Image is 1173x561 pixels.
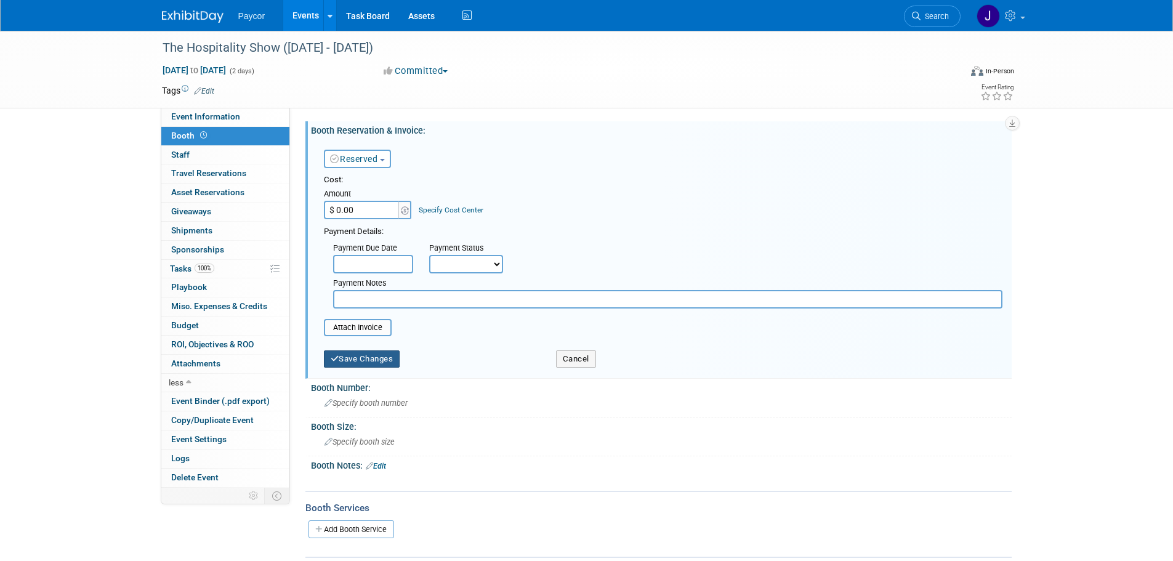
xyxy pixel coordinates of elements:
a: Misc. Expenses & Credits [161,297,289,316]
span: Booth [171,131,209,140]
a: Logs [161,450,289,468]
span: Travel Reservations [171,168,246,178]
a: Tasks100% [161,260,289,278]
span: Sponsorships [171,244,224,254]
span: Playbook [171,282,207,292]
a: Event Settings [161,430,289,449]
span: Logs [171,453,190,463]
span: Booth not reserved yet [198,131,209,140]
img: Jenny Campbell [977,4,1000,28]
a: ROI, Objectives & ROO [161,336,289,354]
a: Shipments [161,222,289,240]
span: to [188,65,200,75]
span: Paycor [238,11,265,21]
div: Event Format [888,64,1015,83]
td: Toggle Event Tabs [264,488,289,504]
div: Booth Services [305,501,1012,515]
div: Amount [324,188,413,201]
span: Event Information [171,111,240,121]
a: Add Booth Service [308,520,394,538]
a: Asset Reservations [161,184,289,202]
a: less [161,374,289,392]
a: Delete Event [161,469,289,487]
span: Staff [171,150,190,159]
div: Booth Number: [311,379,1012,394]
span: Specify booth size [324,437,395,446]
a: Edit [366,462,386,470]
img: ExhibitDay [162,10,224,23]
div: Payment Details: [324,223,1002,238]
button: Reserved [324,150,391,168]
img: Format-Inperson.png [971,66,983,76]
a: Event Information [161,108,289,126]
a: Event Binder (.pdf export) [161,392,289,411]
span: Event Binder (.pdf export) [171,396,270,406]
span: Specify booth number [324,398,408,408]
div: Cost: [324,174,1002,186]
span: Delete Event [171,472,219,482]
button: Cancel [556,350,596,368]
div: Booth Reservation & Invoice: [311,121,1012,137]
span: Giveaways [171,206,211,216]
a: Edit [194,87,214,95]
span: Copy/Duplicate Event [171,415,254,425]
a: Travel Reservations [161,164,289,183]
td: Personalize Event Tab Strip [243,488,265,504]
span: Event Settings [171,434,227,444]
span: ROI, Objectives & ROO [171,339,254,349]
a: Reserved [330,154,378,164]
button: Save Changes [324,350,400,368]
span: Misc. Expenses & Credits [171,301,267,311]
span: Shipments [171,225,212,235]
div: Booth Notes: [311,456,1012,472]
span: Budget [171,320,199,330]
span: 100% [195,264,214,273]
a: Booth [161,127,289,145]
button: Committed [379,65,453,78]
a: Sponsorships [161,241,289,259]
a: Giveaways [161,203,289,221]
a: Playbook [161,278,289,297]
td: Tags [162,84,214,97]
a: Attachments [161,355,289,373]
div: Event Rating [980,84,1014,91]
a: Copy/Duplicate Event [161,411,289,430]
span: Tasks [170,264,214,273]
div: In-Person [985,67,1014,76]
div: Booth Size: [311,418,1012,433]
span: [DATE] [DATE] [162,65,227,76]
span: Attachments [171,358,220,368]
div: Payment Due Date [333,243,411,255]
a: Staff [161,146,289,164]
a: Search [904,6,961,27]
div: Payment Notes [333,278,1002,290]
a: Budget [161,317,289,335]
div: The Hospitality Show ([DATE] - [DATE]) [158,37,942,59]
span: Search [921,12,949,21]
span: (2 days) [228,67,254,75]
a: Specify Cost Center [419,206,483,214]
div: Payment Status [429,243,512,255]
span: Asset Reservations [171,187,244,197]
span: less [169,377,183,387]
